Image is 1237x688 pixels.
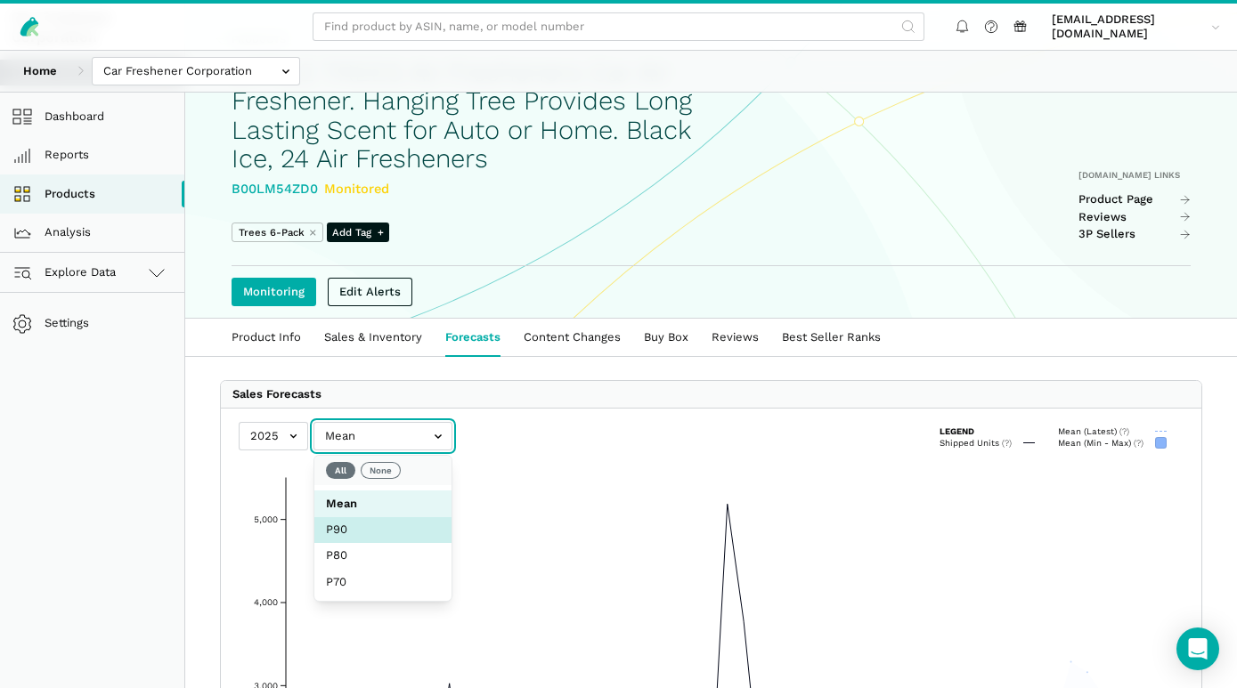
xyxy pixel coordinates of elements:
a: Content Changes [512,319,632,356]
span: [EMAIL_ADDRESS][DOMAIN_NAME] [1052,12,1205,42]
a: Reviews [700,319,770,356]
span: (?) [1119,425,1129,437]
p: Mean (Min - Max) [1058,437,1131,449]
span: (?) [1002,437,1012,449]
span: Explore Data [18,262,117,283]
input: Car Freshener Corporation [92,57,300,86]
span: Add Tag [327,223,390,242]
a: Product Page [1078,192,1191,206]
a: Home [12,57,69,86]
input: Mean [313,422,452,451]
a: 3P Sellers [1078,227,1191,241]
input: Find product by ASIN, name, or model number [313,12,924,42]
span: Trees 6-Pack [239,225,305,239]
text: 5,000 [254,514,278,524]
p: Mean (Latest) [1058,425,1117,437]
button: Mean [314,490,452,516]
p: Shipped Units [940,437,999,449]
button: ⨯ [308,225,317,239]
div: Open Intercom Messenger [1176,627,1219,670]
div: [DOMAIN_NAME] Links [1078,169,1191,181]
a: [EMAIL_ADDRESS][DOMAIN_NAME] [1046,10,1226,45]
a: Sales & Inventory [313,319,434,356]
button: P70 [314,569,452,595]
button: All [326,462,355,480]
span: + [378,225,384,239]
a: Reviews [1078,210,1191,224]
text: 4,000 [254,597,278,607]
button: P80 [314,543,452,569]
div: Sales Forecasts [232,387,321,401]
span: (?) [1134,437,1143,449]
input: 2025 [239,422,308,451]
a: Product Info [220,319,313,356]
button: None [361,462,401,480]
h1: LITTLE TREES Air Fresheners Car Air Freshener. Hanging Tree Provides Long Lasting Scent for Auto ... [232,58,695,174]
a: Edit Alerts [328,278,412,307]
button: P90 [314,517,452,543]
a: Buy Box [632,319,700,356]
div: B00LM54ZD0 [232,179,695,199]
a: Forecasts [434,319,512,356]
span: Monitored [324,181,389,197]
a: Best Seller Ranks [770,319,892,356]
div: Legend [940,425,1035,437]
